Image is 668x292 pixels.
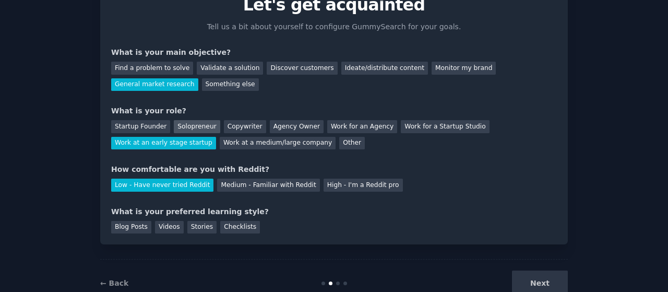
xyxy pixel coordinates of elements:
div: What is your role? [111,106,557,116]
div: Checklists [220,221,260,234]
div: Agency Owner [270,120,324,133]
div: What is your preferred learning style? [111,206,557,217]
div: Blog Posts [111,221,151,234]
div: Work for an Agency [327,120,397,133]
div: Copywriter [224,120,266,133]
div: Medium - Familiar with Reddit [217,179,319,192]
p: Tell us a bit about yourself to configure GummySearch for your goals. [202,21,466,32]
div: Ideate/distribute content [341,62,428,75]
a: ← Back [100,279,128,287]
div: Startup Founder [111,120,170,133]
div: Solopreneur [174,120,220,133]
div: Work at a medium/large company [220,137,336,150]
div: Validate a solution [197,62,263,75]
div: Videos [155,221,184,234]
div: How comfortable are you with Reddit? [111,164,557,175]
div: Discover customers [267,62,337,75]
div: Low - Have never tried Reddit [111,179,213,192]
div: Work at an early stage startup [111,137,216,150]
div: What is your main objective? [111,47,557,58]
div: General market research [111,78,198,91]
div: Stories [187,221,217,234]
div: Something else [202,78,259,91]
div: High - I'm a Reddit pro [324,179,403,192]
div: Other [339,137,365,150]
div: Monitor my brand [432,62,496,75]
div: Work for a Startup Studio [401,120,489,133]
div: Find a problem to solve [111,62,193,75]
